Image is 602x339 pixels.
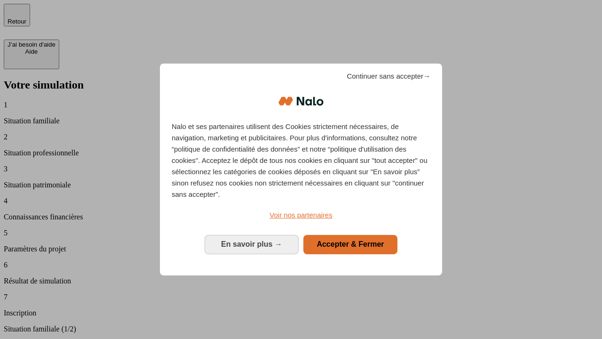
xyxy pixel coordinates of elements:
img: Logo [278,87,324,115]
div: Bienvenue chez Nalo Gestion du consentement [160,64,442,275]
p: Nalo et ses partenaires utilisent des Cookies strictement nécessaires, de navigation, marketing e... [172,121,430,200]
span: Accepter & Fermer [317,240,384,248]
span: Voir nos partenaires [269,211,332,219]
a: Voir nos partenaires [172,210,430,221]
span: Continuer sans accepter→ [347,71,430,82]
button: En savoir plus: Configurer vos consentements [205,235,299,254]
button: Accepter & Fermer: Accepter notre traitement des données et fermer [303,235,397,254]
span: En savoir plus → [221,240,282,248]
